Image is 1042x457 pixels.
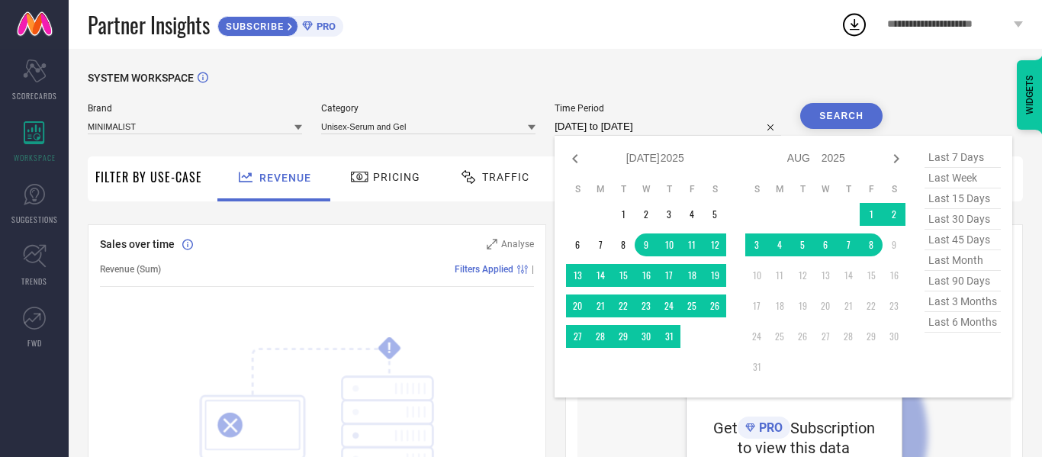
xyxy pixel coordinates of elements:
[860,325,883,348] td: Fri Aug 29 2025
[883,183,905,195] th: Saturday
[589,233,612,256] td: Mon Jul 07 2025
[313,21,336,32] span: PRO
[100,264,161,275] span: Revenue (Sum)
[925,291,1001,312] span: last 3 months
[100,238,175,250] span: Sales over time
[745,264,768,287] td: Sun Aug 10 2025
[755,420,783,435] span: PRO
[635,203,658,226] td: Wed Jul 02 2025
[501,239,534,249] span: Analyse
[713,419,738,437] span: Get
[800,103,883,129] button: Search
[837,294,860,317] td: Thu Aug 21 2025
[555,117,781,136] input: Select time period
[321,103,535,114] span: Category
[680,264,703,287] td: Fri Jul 18 2025
[612,203,635,226] td: Tue Jul 01 2025
[745,325,768,348] td: Sun Aug 24 2025
[635,233,658,256] td: Wed Jul 09 2025
[860,264,883,287] td: Fri Aug 15 2025
[814,183,837,195] th: Wednesday
[455,264,513,275] span: Filters Applied
[658,203,680,226] td: Thu Jul 03 2025
[860,183,883,195] th: Friday
[658,264,680,287] td: Thu Jul 17 2025
[703,183,726,195] th: Saturday
[27,337,42,349] span: FWD
[837,264,860,287] td: Thu Aug 14 2025
[589,325,612,348] td: Mon Jul 28 2025
[837,325,860,348] td: Thu Aug 28 2025
[612,264,635,287] td: Tue Jul 15 2025
[790,419,875,437] span: Subscription
[88,103,302,114] span: Brand
[566,264,589,287] td: Sun Jul 13 2025
[925,209,1001,230] span: last 30 days
[12,90,57,101] span: SCORECARDS
[745,356,768,378] td: Sun Aug 31 2025
[841,11,868,38] div: Open download list
[259,172,311,184] span: Revenue
[860,294,883,317] td: Fri Aug 22 2025
[768,294,791,317] td: Mon Aug 18 2025
[589,183,612,195] th: Monday
[925,147,1001,168] span: last 7 days
[95,168,202,186] span: Filter By Use-Case
[925,271,1001,291] span: last 90 days
[612,233,635,256] td: Tue Jul 08 2025
[814,294,837,317] td: Wed Aug 20 2025
[658,325,680,348] td: Thu Jul 31 2025
[635,325,658,348] td: Wed Jul 30 2025
[883,203,905,226] td: Sat Aug 02 2025
[555,103,781,114] span: Time Period
[566,183,589,195] th: Sunday
[814,325,837,348] td: Wed Aug 27 2025
[814,264,837,287] td: Wed Aug 13 2025
[388,340,391,357] tspan: !
[566,294,589,317] td: Sun Jul 20 2025
[532,264,534,275] span: |
[635,264,658,287] td: Wed Jul 16 2025
[635,183,658,195] th: Wednesday
[566,325,589,348] td: Sun Jul 27 2025
[218,21,288,32] span: SUBSCRIBE
[482,171,529,183] span: Traffic
[814,233,837,256] td: Wed Aug 06 2025
[11,214,58,225] span: SUGGESTIONS
[589,294,612,317] td: Mon Jul 21 2025
[860,203,883,226] td: Fri Aug 01 2025
[217,12,343,37] a: SUBSCRIBEPRO
[791,264,814,287] td: Tue Aug 12 2025
[925,230,1001,250] span: last 45 days
[680,233,703,256] td: Fri Jul 11 2025
[612,325,635,348] td: Tue Jul 29 2025
[612,294,635,317] td: Tue Jul 22 2025
[703,264,726,287] td: Sat Jul 19 2025
[883,325,905,348] td: Sat Aug 30 2025
[925,168,1001,188] span: last week
[658,183,680,195] th: Thursday
[791,294,814,317] td: Tue Aug 19 2025
[703,233,726,256] td: Sat Jul 12 2025
[768,233,791,256] td: Mon Aug 04 2025
[745,183,768,195] th: Sunday
[791,183,814,195] th: Tuesday
[566,150,584,168] div: Previous month
[14,152,56,163] span: WORKSPACE
[658,233,680,256] td: Thu Jul 10 2025
[768,183,791,195] th: Monday
[925,188,1001,209] span: last 15 days
[88,72,194,84] span: SYSTEM WORKSPACE
[768,325,791,348] td: Mon Aug 25 2025
[860,233,883,256] td: Fri Aug 08 2025
[680,294,703,317] td: Fri Jul 25 2025
[738,439,850,457] span: to view this data
[612,183,635,195] th: Tuesday
[745,294,768,317] td: Sun Aug 17 2025
[883,264,905,287] td: Sat Aug 16 2025
[635,294,658,317] td: Wed Jul 23 2025
[373,171,420,183] span: Pricing
[487,239,497,249] svg: Zoom
[703,294,726,317] td: Sat Jul 26 2025
[887,150,905,168] div: Next month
